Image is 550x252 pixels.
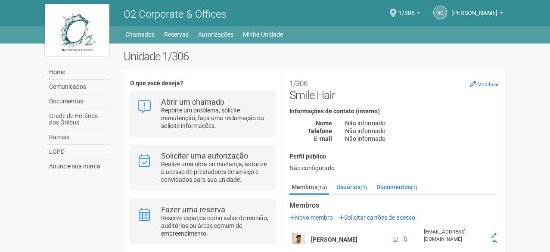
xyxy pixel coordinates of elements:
[451,11,503,18] a: [PERSON_NAME]
[308,128,332,134] strong: Telefone
[161,214,269,237] p: Reserve espaços como salas de reunião, auditórios ou áreas comum do empreendimento.
[334,180,369,193] a: Usuários(4)
[398,11,420,18] a: 1/306
[451,1,497,16] span: ROSANGELADO CARMO GUIMARAES
[339,119,505,127] div: Não informado
[137,98,269,130] a: Abrir um chamado Reporte um problema, solicite manutenção, faça uma reclamação ou solicite inform...
[289,153,499,160] h4: Perfil público
[411,184,417,190] small: (1)
[339,135,505,143] div: Não informado
[316,120,332,127] strong: Nome
[477,81,499,87] small: Modificar
[47,109,111,130] a: Grade de Horários dos Ônibus
[198,28,233,40] a: Autorizações
[47,80,111,94] a: Comunicados
[289,164,499,172] div: Não configurado
[398,1,415,16] span: 1/306
[47,159,111,174] a: Anuncie sua marca
[317,184,327,190] small: (15)
[161,97,224,106] strong: Abrir um chamado
[289,79,308,88] small: 1/306
[130,80,276,87] h4: O que você deseja?
[339,214,415,221] a: Solicitar cartões de acesso
[124,50,506,63] h2: Unidade 1/306
[289,108,499,115] h4: Informações de contato (interno)
[289,180,329,195] a: Membros(15)
[243,28,283,40] a: Minha Unidade
[124,8,226,20] span: O2 Corporate & Offices
[161,160,269,184] p: Realize uma obra ou mudança, autorize o acesso de prestadores de serviço e convidados para sua un...
[374,180,419,193] a: Documentos(1)
[47,65,111,80] a: Home
[289,214,333,221] a: Novo membro
[47,145,111,159] a: LGPD
[161,106,269,130] p: Reporte um problema, solicite manutenção, faça uma reclamação ou solicite informações.
[339,127,505,135] div: Não informado
[47,94,111,109] a: Documentos
[289,202,499,209] strong: Membros
[125,28,155,40] a: Chamados
[424,243,485,250] div: [PHONE_NUMBER]
[45,4,109,56] img: logo.jpg
[433,6,447,19] a: RC
[292,233,305,246] img: user.png
[492,240,497,246] a: Excluir membro
[470,81,499,87] a: Modificar
[137,152,269,184] a: Solicitar uma autorização Realize uma obra ou mudança, autorize o acesso de prestadores de serviç...
[360,184,367,190] small: (4)
[164,28,189,40] a: Reservas
[424,228,485,243] div: [EMAIL_ADDRESS][DOMAIN_NAME]
[314,135,332,142] strong: E-mail
[47,130,111,145] a: Ramais
[491,233,497,239] a: Editar membro
[311,236,357,243] strong: [PERSON_NAME]
[137,206,269,237] a: Fazer uma reserva Reserve espaços como salas de reunião, auditórios ou áreas comum do empreendime...
[289,76,499,102] h2: Smile Hair
[161,205,225,214] strong: Fazer uma reserva
[161,151,248,160] strong: Solicitar uma autorização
